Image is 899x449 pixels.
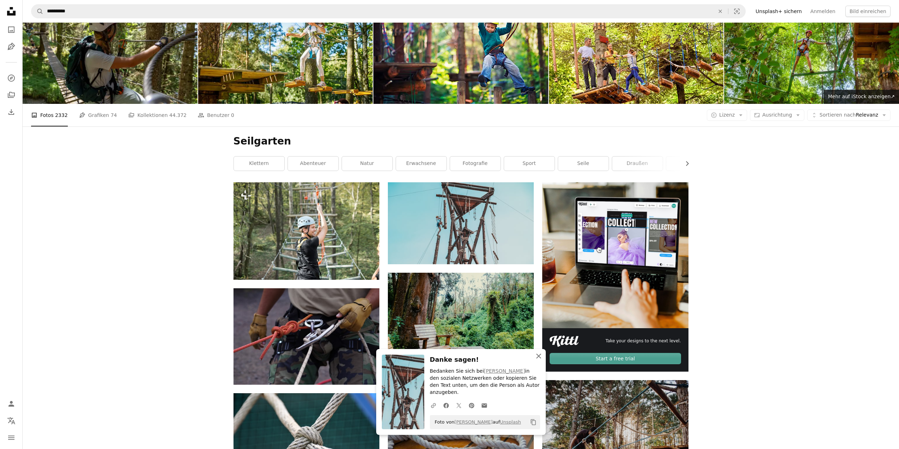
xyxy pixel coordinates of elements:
[4,4,18,20] a: Startseite — Unsplash
[388,182,534,264] img: Ein Mann klettert auf eine Holzkonstruktion
[233,228,379,234] a: Gut ausgestatteter Mann mit aktiver Erholung, Klettern in einem Seilpark mit Hindernissen im Wald
[388,273,534,370] img: eine Holzbank auf einer Holzplattform
[31,5,43,18] button: Unsplash suchen
[762,112,792,118] span: Ausrichtung
[430,355,540,365] h3: Danke sagen!
[824,90,899,104] a: Mehr auf iStock anzeigen↗
[712,5,728,18] button: Löschen
[478,398,491,412] a: Via E-Mail teilen teilen
[342,156,392,171] a: Natur
[504,156,555,171] a: Sport
[612,156,663,171] a: draußen
[4,23,18,37] a: Fotos
[484,368,525,374] a: [PERSON_NAME]
[751,6,806,17] a: Unsplash+ sichern
[234,156,284,171] a: Klettern
[558,156,609,171] a: Seile
[845,6,891,17] button: Bild einreichen
[750,110,804,121] button: Ausrichtung
[465,398,478,412] a: Auf Pinterest teilen
[233,333,379,339] a: ein Mann mit einem Seil und einer Schere
[4,414,18,428] button: Sprache
[453,398,465,412] a: Auf Twitter teilen
[605,338,681,344] span: Take your designs to the next level.
[231,111,234,119] span: 0
[455,419,493,425] a: [PERSON_NAME]
[707,110,747,121] button: Lizenz
[542,425,688,431] a: Foto eines Mannes, der auf einem Seilbaum geht
[728,5,745,18] button: Visuelle Suche
[388,318,534,325] a: eine Holzbank auf einer Holzplattform
[430,368,540,396] p: Bedanken Sie sich bei in den sozialen Netzwerken oder kopieren Sie den Text unten, um den die Per...
[440,398,453,412] a: Auf Facebook teilen
[807,110,891,121] button: Sortieren nachRelevanz
[542,182,688,372] a: Take your designs to the next level.Start a free trial
[806,6,840,17] a: Anmelden
[820,112,878,119] span: Relevanz
[233,182,379,280] img: Gut ausgestatteter Mann mit aktiver Erholung, Klettern in einem Seilpark mit Hindernissen im Wald
[198,104,234,126] a: Benutzer 0
[128,104,187,126] a: Kollektionen 44.372
[431,416,521,428] span: Foto von auf
[111,111,117,119] span: 74
[169,111,187,119] span: 44.372
[527,416,539,428] button: In die Zwischenablage kopieren
[4,71,18,85] a: Entdecken
[500,419,521,425] a: Unsplash
[681,156,688,171] button: Liste nach rechts verschieben
[550,336,579,347] img: file-1711049718225-ad48364186d3image
[233,135,688,148] h1: Seilgarten
[233,439,379,445] a: Nahaufnahme eines Knotens an einem Zaun
[542,182,688,328] img: file-1719664959749-d56c4ff96871image
[820,112,856,118] span: Sortieren nach
[388,220,534,226] a: Ein Mann klettert auf eine Holzkonstruktion
[550,353,681,364] div: Start a free trial
[233,288,379,385] img: ein Mann mit einem Seil und einer Schere
[4,40,18,54] a: Grafiken
[828,94,895,99] span: Mehr auf iStock anzeigen ↗
[31,4,746,18] form: Finden Sie Bildmaterial auf der ganzen Webseite
[4,397,18,411] a: Anmelden / Registrieren
[4,431,18,445] button: Menü
[79,104,117,126] a: Grafiken 74
[719,112,735,118] span: Lizenz
[4,105,18,119] a: Bisherige Downloads
[666,156,717,171] a: Mann
[288,156,338,171] a: Abenteuer
[396,156,446,171] a: Erwachsene
[450,156,501,171] a: Fotografie
[4,88,18,102] a: Kollektionen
